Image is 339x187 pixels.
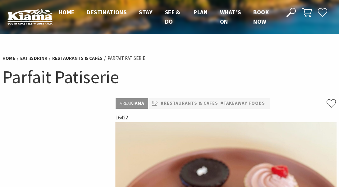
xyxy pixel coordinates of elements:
[165,8,180,25] span: See & Do
[59,8,75,17] a: Home
[220,8,241,25] span: What’s On
[2,55,15,61] a: Home
[253,8,269,26] a: Book now
[161,100,218,108] a: #Restaurants & Cafés
[2,65,337,89] h1: Parfait Patiserie
[108,55,145,62] li: Parfait Patiserie
[139,8,153,17] a: Stay
[87,8,126,17] a: Destinations
[165,8,180,26] a: See & Do
[220,100,265,108] a: #Takeaway Foods
[253,8,269,25] span: Book now
[116,98,148,109] p: Kiama
[220,8,241,26] a: What’s On
[120,100,130,106] span: Area
[194,8,208,17] a: Plan
[7,9,53,25] img: Kiama Logo
[53,7,279,26] nav: Main Menu
[20,55,47,61] a: Eat & Drink
[52,55,103,61] a: Restaurants & Cafés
